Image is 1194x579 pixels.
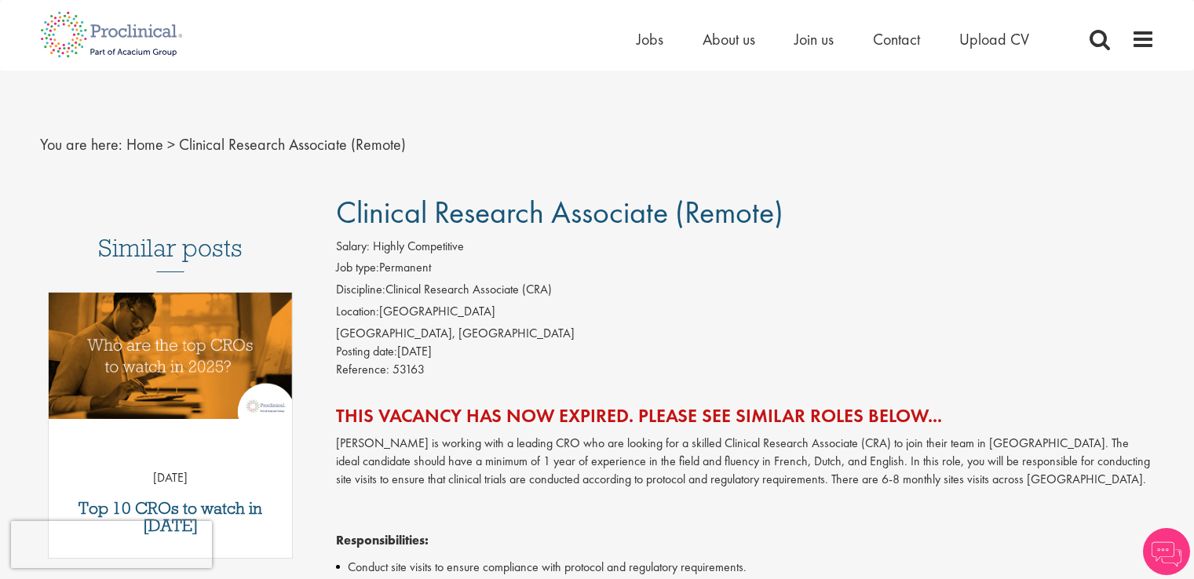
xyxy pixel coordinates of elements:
[336,343,1155,361] div: [DATE]
[336,325,1155,343] div: [GEOGRAPHIC_DATA], [GEOGRAPHIC_DATA]
[11,521,212,568] iframe: reCAPTCHA
[336,303,1155,325] li: [GEOGRAPHIC_DATA]
[373,238,464,254] span: Highly Competitive
[336,406,1155,426] h2: This vacancy has now expired. Please see similar roles below...
[637,29,663,49] a: Jobs
[703,29,755,49] a: About us
[336,532,429,548] strong: Responsibilities:
[126,134,163,155] a: breadcrumb link
[179,134,406,155] span: Clinical Research Associate (Remote)
[336,435,1155,489] p: [PERSON_NAME] is working with a leading CRO who are looking for a skilled Clinical Research Assoc...
[336,343,397,359] span: Posting date:
[336,259,1155,281] li: Permanent
[57,500,285,534] a: Top 10 CROs to watch in [DATE]
[336,361,389,379] label: Reference:
[1143,528,1190,575] img: Chatbot
[98,235,243,272] h3: Similar posts
[393,361,425,377] span: 53163
[336,238,370,256] label: Salary:
[794,29,834,49] a: Join us
[336,192,783,232] span: Clinical Research Associate (Remote)
[873,29,920,49] a: Contact
[336,281,385,299] label: Discipline:
[959,29,1029,49] a: Upload CV
[49,293,293,419] img: Top 10 CROs 2025 | Proclinical
[336,303,379,321] label: Location:
[336,558,1155,577] li: Conduct site visits to ensure compliance with protocol and regulatory requirements.
[336,259,379,277] label: Job type:
[49,293,293,432] a: Link to a post
[336,281,1155,303] li: Clinical Research Associate (CRA)
[49,469,293,487] p: [DATE]
[167,134,175,155] span: >
[40,134,122,155] span: You are here:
